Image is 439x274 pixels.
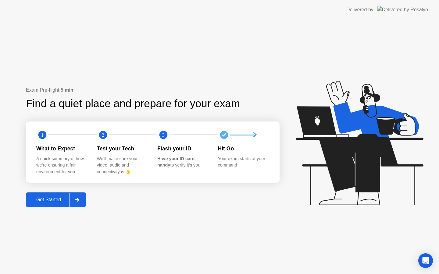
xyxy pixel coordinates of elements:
[41,132,44,138] text: 1
[162,132,165,138] text: 3
[26,86,280,94] div: Exam Pre-flight:
[218,156,269,169] div: Your exam starts at your command
[157,145,208,153] div: Flash your ID
[157,156,208,169] div: to verify it’s you
[36,145,87,153] div: What to Expect
[377,6,428,13] img: Delivered by Rosalyn
[346,6,373,13] div: Delivered by
[218,145,269,153] div: Hit Go
[36,156,87,175] div: A quick summary of how we’re ensuring a fair environment for you
[26,96,241,112] div: Find a quiet place and prepare for your exam
[26,192,86,207] button: Get Started
[28,197,70,202] div: Get Started
[61,87,73,93] b: 5 min
[102,132,104,138] text: 2
[97,156,148,175] div: We’ll make sure your video, audio and connectivity is 👌
[157,156,195,168] b: Have your ID card handy
[418,253,433,268] div: Open Intercom Messenger
[97,145,148,153] div: Test your Tech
